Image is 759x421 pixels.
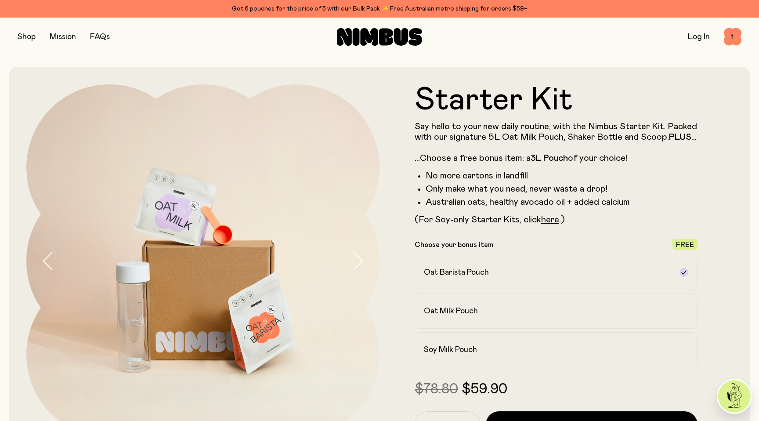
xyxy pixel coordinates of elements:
p: Say hello to your new daily routine, with the Nimbus Starter Kit. Packed with our signature 5L Oa... [415,121,698,163]
a: here [541,215,559,224]
img: agent [718,380,751,413]
strong: Pouch [543,154,568,163]
h1: Starter Kit [415,84,698,116]
span: Free [676,241,694,248]
h2: Oat Milk Pouch [424,306,478,316]
a: Log In [688,33,710,41]
span: $78.80 [415,382,458,396]
span: $59.90 [462,382,507,396]
p: Choose your bonus item [415,240,493,249]
h2: Oat Barista Pouch [424,267,489,278]
a: FAQs [90,33,110,41]
p: (For Soy-only Starter Kits, click .) [415,214,698,225]
strong: 3L [531,154,541,163]
h2: Soy Milk Pouch [424,345,477,355]
li: Australian oats, healthy avocado oil + added calcium [426,197,698,207]
a: Mission [50,33,76,41]
strong: PLUS [669,133,691,142]
div: Get 6 pouches for the price of 5 with our Bulk Pack ✨ Free Australian metro shipping for orders $59+ [18,4,741,14]
button: 1 [724,28,741,46]
li: No more cartons in landfill [426,171,698,181]
li: Only make what you need, never waste a drop! [426,184,698,194]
